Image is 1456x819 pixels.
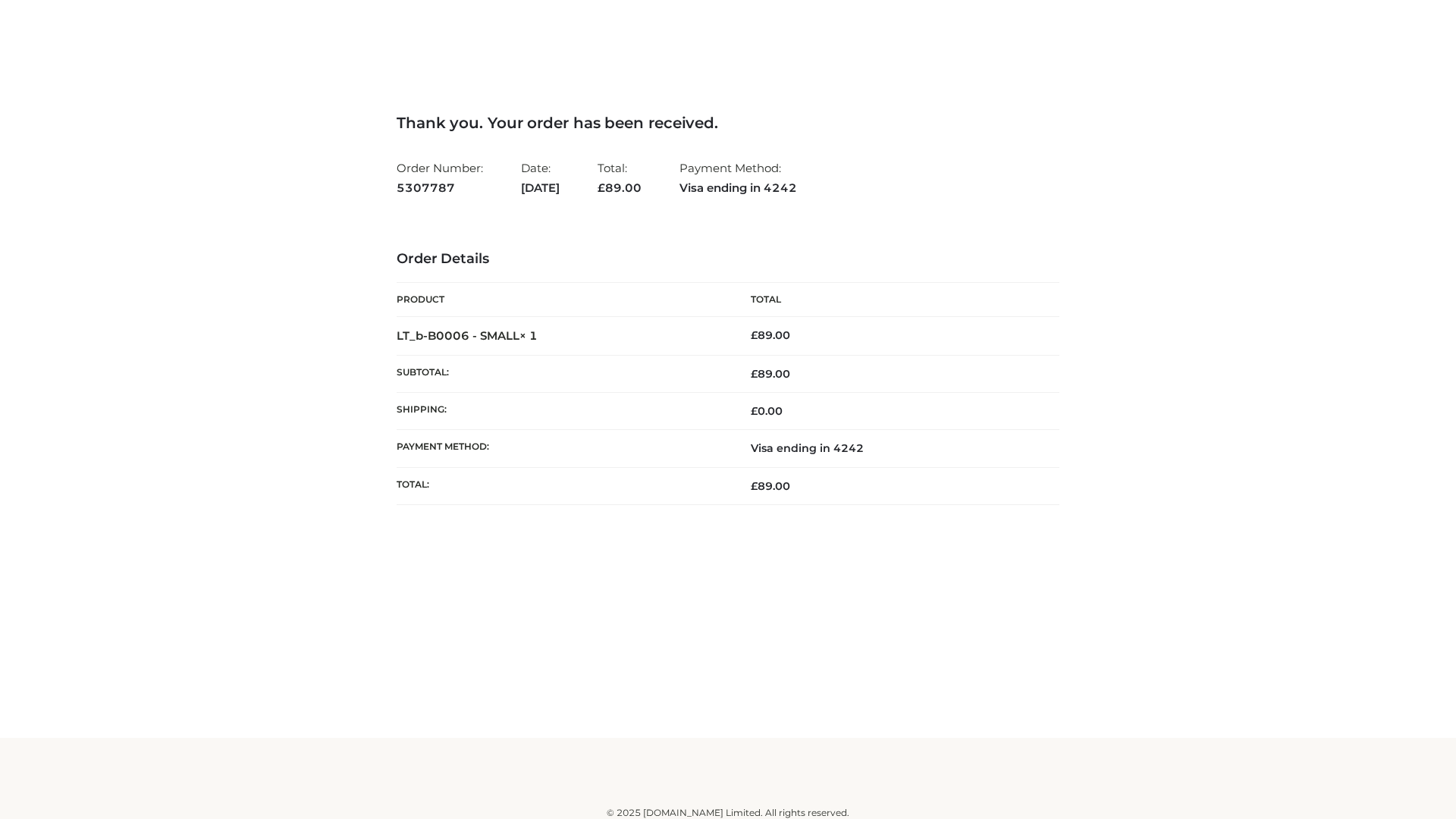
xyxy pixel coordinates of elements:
span: 89.00 [751,479,790,493]
span: £ [751,404,758,418]
strong: Visa ending in 4242 [679,178,797,198]
strong: [DATE] [521,178,560,198]
li: Order Number: [397,155,483,201]
li: Total: [598,155,642,201]
h3: Order Details [397,251,1059,268]
span: £ [751,367,758,381]
th: Payment method: [397,430,728,467]
strong: × 1 [519,328,538,343]
li: Date: [521,155,560,201]
span: £ [751,328,758,342]
strong: LT_b-B0006 - SMALL [397,328,538,343]
h3: Thank you. Your order has been received. [397,114,1059,132]
th: Shipping: [397,393,728,430]
span: 89.00 [598,180,642,195]
td: Visa ending in 4242 [728,430,1059,467]
span: 89.00 [751,367,790,381]
th: Product [397,283,728,317]
th: Total [728,283,1059,317]
span: £ [598,180,605,195]
bdi: 0.00 [751,404,783,418]
li: Payment Method: [679,155,797,201]
span: £ [751,479,758,493]
bdi: 89.00 [751,328,790,342]
th: Subtotal: [397,355,728,392]
strong: 5307787 [397,178,483,198]
th: Total: [397,467,728,504]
